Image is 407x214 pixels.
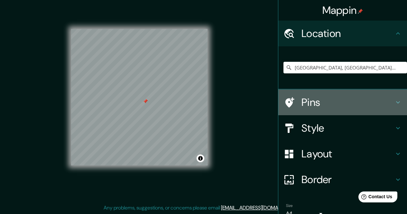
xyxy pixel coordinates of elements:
[71,29,208,165] canvas: Map
[278,89,407,115] div: Pins
[283,62,407,73] input: Pick your city or area
[301,173,394,186] h4: Border
[197,154,204,162] button: Toggle attribution
[221,204,301,211] a: [EMAIL_ADDRESS][DOMAIN_NAME]
[278,141,407,167] div: Layout
[278,21,407,46] div: Location
[358,9,363,14] img: pin-icon.png
[286,203,293,209] label: Size
[350,189,400,207] iframe: Help widget launcher
[278,115,407,141] div: Style
[104,204,301,212] p: Any problems, suggestions, or concerns please email .
[301,96,394,109] h4: Pins
[301,27,394,40] h4: Location
[301,147,394,160] h4: Layout
[301,122,394,135] h4: Style
[322,4,363,17] h4: Mappin
[278,167,407,192] div: Border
